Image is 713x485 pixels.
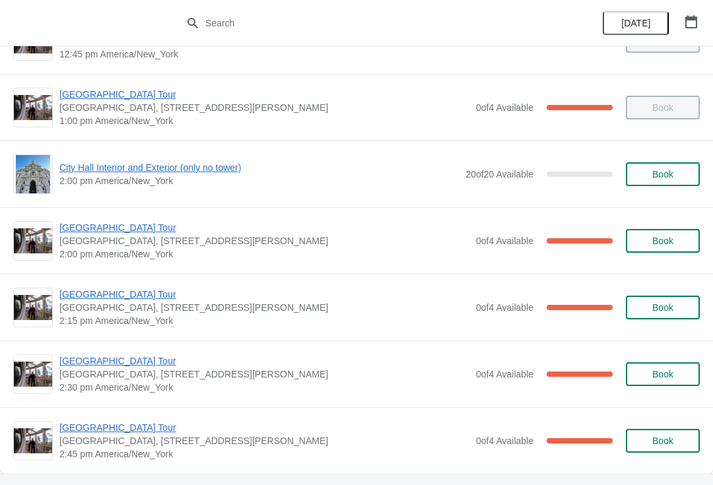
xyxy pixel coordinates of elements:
span: 0 of 4 Available [476,369,533,379]
span: 0 of 4 Available [476,236,533,246]
button: Book [626,296,700,319]
span: 2:15 pm America/New_York [59,314,469,327]
span: [GEOGRAPHIC_DATA] Tour [59,88,469,101]
span: 1:00 pm America/New_York [59,114,469,127]
span: Book [652,369,673,379]
span: [GEOGRAPHIC_DATA] Tour [59,221,469,234]
span: 2:45 pm America/New_York [59,447,469,461]
span: 2:00 pm America/New_York [59,247,469,261]
span: 2:30 pm America/New_York [59,381,469,394]
span: 12:45 pm America/New_York [59,48,469,61]
img: City Hall Tower Tour | City Hall Visitor Center, 1400 John F Kennedy Boulevard Suite 121, Philade... [14,228,52,254]
span: [GEOGRAPHIC_DATA], [STREET_ADDRESS][PERSON_NAME] [59,301,469,314]
span: [DATE] [621,18,650,28]
span: 0 of 4 Available [476,436,533,446]
span: City Hall Interior and Exterior (only no tower) [59,161,459,174]
img: City Hall Tower Tour | City Hall Visitor Center, 1400 John F Kennedy Boulevard Suite 121, Philade... [14,362,52,387]
span: [GEOGRAPHIC_DATA] Tour [59,421,469,434]
button: Book [626,162,700,186]
span: [GEOGRAPHIC_DATA], [STREET_ADDRESS][PERSON_NAME] [59,101,469,114]
img: City Hall Tower Tour | City Hall Visitor Center, 1400 John F Kennedy Boulevard Suite 121, Philade... [14,295,52,321]
span: Book [652,236,673,246]
img: City Hall Tower Tour | City Hall Visitor Center, 1400 John F Kennedy Boulevard Suite 121, Philade... [14,95,52,121]
span: [GEOGRAPHIC_DATA], [STREET_ADDRESS][PERSON_NAME] [59,234,469,247]
span: [GEOGRAPHIC_DATA] Tour [59,288,469,301]
span: [GEOGRAPHIC_DATA], [STREET_ADDRESS][PERSON_NAME] [59,368,469,381]
input: Search [205,11,535,35]
button: Book [626,429,700,453]
span: 20 of 20 Available [465,169,533,179]
span: Book [652,169,673,179]
span: Book [652,436,673,446]
button: Book [626,362,700,386]
span: 0 of 4 Available [476,102,533,113]
span: [GEOGRAPHIC_DATA], [STREET_ADDRESS][PERSON_NAME] [59,434,469,447]
img: City Hall Interior and Exterior (only no tower) | | 2:00 pm America/New_York [16,155,51,193]
span: 0 of 4 Available [476,302,533,313]
button: [DATE] [603,11,669,35]
img: City Hall Tower Tour | City Hall Visitor Center, 1400 John F Kennedy Boulevard Suite 121, Philade... [14,428,52,454]
button: Book [626,229,700,253]
span: 2:00 pm America/New_York [59,174,459,187]
span: [GEOGRAPHIC_DATA] Tour [59,354,469,368]
span: Book [652,302,673,313]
